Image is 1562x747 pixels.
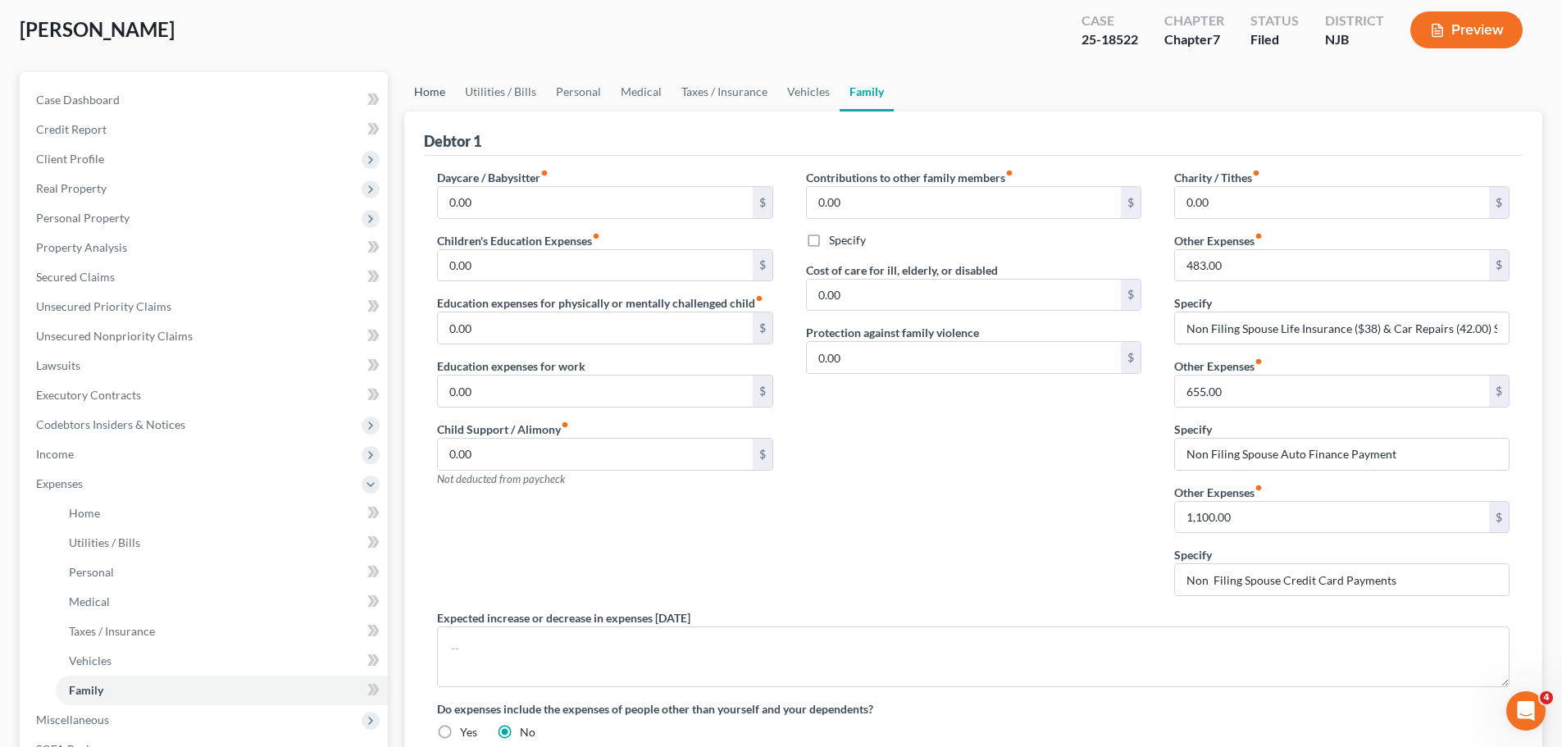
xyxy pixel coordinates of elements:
label: Other Expenses [1174,484,1263,501]
a: Unsecured Priority Claims [23,292,388,321]
div: District [1325,11,1384,30]
label: No [520,724,535,740]
label: Yes [460,724,477,740]
a: Executory Contracts [23,380,388,410]
span: Vehicles [69,654,112,667]
input: Specify... [1175,439,1509,470]
div: 25-18522 [1082,30,1138,49]
span: Unsecured Nonpriority Claims [36,329,193,343]
a: Family [840,72,894,112]
label: Specify [1174,546,1212,563]
span: 4 [1540,691,1553,704]
input: -- [1175,376,1489,407]
a: Home [56,499,388,528]
a: Credit Report [23,115,388,144]
div: NJB [1325,30,1384,49]
input: -- [438,187,752,218]
a: Medical [56,587,388,617]
a: Vehicles [56,646,388,676]
label: Charity / Tithes [1174,169,1260,186]
div: Filed [1250,30,1299,49]
a: Taxes / Insurance [56,617,388,646]
a: Medical [611,72,672,112]
a: Secured Claims [23,262,388,292]
div: $ [1489,376,1509,407]
div: Case [1082,11,1138,30]
input: -- [438,439,752,470]
span: Codebtors Insiders & Notices [36,417,185,431]
div: $ [753,312,772,344]
a: Property Analysis [23,233,388,262]
a: Personal [56,558,388,587]
input: Specify... [1175,564,1509,595]
a: Taxes / Insurance [672,72,777,112]
div: Chapter [1164,11,1224,30]
div: $ [753,376,772,407]
iframe: Intercom live chat [1506,691,1546,731]
span: Family [69,683,103,697]
input: -- [1175,502,1489,533]
label: Do expenses include the expenses of people other than yourself and your dependents? [437,700,1510,717]
span: Home [69,506,100,520]
span: Case Dashboard [36,93,120,107]
span: 7 [1213,31,1220,47]
input: -- [1175,250,1489,281]
i: fiber_manual_record [1005,169,1013,177]
span: Secured Claims [36,270,115,284]
div: $ [1489,502,1509,533]
span: Executory Contracts [36,388,141,402]
span: [PERSON_NAME] [20,17,175,41]
span: Medical [69,594,110,608]
span: Unsecured Priority Claims [36,299,171,313]
label: Children's Education Expenses [437,232,600,249]
div: $ [1121,342,1141,373]
div: $ [753,439,772,470]
i: fiber_manual_record [1252,169,1260,177]
div: $ [1121,280,1141,311]
span: Lawsuits [36,358,80,372]
input: -- [438,250,752,281]
span: Miscellaneous [36,713,109,727]
div: Chapter [1164,30,1224,49]
div: Status [1250,11,1299,30]
a: Home [404,72,455,112]
div: $ [1121,187,1141,218]
label: Child Support / Alimony [437,421,569,438]
a: Utilities / Bills [455,72,546,112]
span: Credit Report [36,122,107,136]
label: Education expenses for work [437,358,585,375]
i: fiber_manual_record [561,421,569,429]
span: Taxes / Insurance [69,624,155,638]
a: Personal [546,72,611,112]
span: Utilities / Bills [69,535,140,549]
div: $ [1489,187,1509,218]
div: $ [753,187,772,218]
label: Other Expenses [1174,358,1263,375]
i: fiber_manual_record [540,169,549,177]
label: Specify [1174,294,1212,312]
span: Property Analysis [36,240,127,254]
label: Expected increase or decrease in expenses [DATE] [437,609,690,626]
a: Unsecured Nonpriority Claims [23,321,388,351]
span: Not deducted from paycheck [437,472,565,485]
input: -- [1175,187,1489,218]
label: Contributions to other family members [806,169,1013,186]
span: Income [36,447,74,461]
div: $ [753,250,772,281]
i: fiber_manual_record [755,294,763,303]
input: Specify... [1175,312,1509,344]
div: Debtor 1 [424,131,481,151]
span: Personal [69,565,114,579]
button: Preview [1410,11,1523,48]
label: Specify [829,232,866,248]
label: Protection against family violence [806,324,979,341]
span: Real Property [36,181,107,195]
a: Case Dashboard [23,85,388,115]
label: Other Expenses [1174,232,1263,249]
a: Vehicles [777,72,840,112]
label: Education expenses for physically or mentally challenged child [437,294,763,312]
a: Family [56,676,388,705]
input: -- [807,342,1121,373]
input: -- [438,312,752,344]
i: fiber_manual_record [1255,484,1263,492]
